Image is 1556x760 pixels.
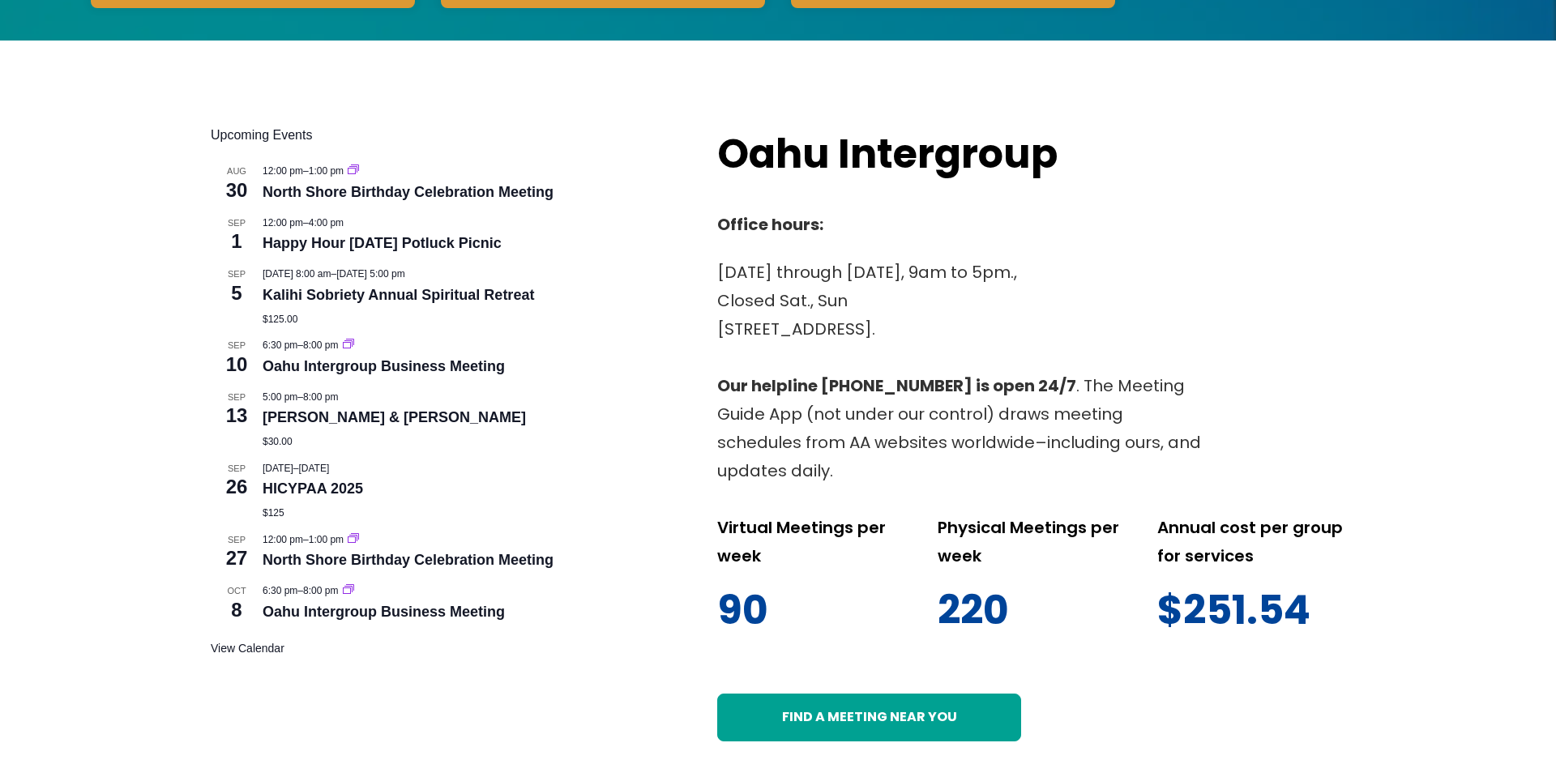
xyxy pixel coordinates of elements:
[303,585,338,596] span: 8:00 pm
[211,533,263,547] span: Sep
[211,228,263,255] span: 1
[263,165,346,177] time: –
[211,544,263,572] span: 27
[717,514,905,570] p: Virtual Meetings per week
[348,534,359,545] a: Event series: North Shore Birthday Celebration Meeting
[263,217,303,228] span: 12:00 pm
[309,217,344,228] span: 4:00 pm
[309,534,344,545] span: 1:00 pm
[211,584,263,598] span: Oct
[211,351,263,378] span: 10
[263,409,526,426] a: [PERSON_NAME] & [PERSON_NAME]
[211,164,263,178] span: Aug
[343,585,354,596] a: Event series: Oahu Intergroup Business Meeting
[938,576,1126,646] p: 220
[211,462,263,476] span: Sep
[211,280,263,307] span: 5
[263,463,329,474] time: –
[263,552,554,569] a: North Shore Birthday Celebration Meeting
[263,585,341,596] time: –
[263,339,297,351] span: 6:30 pm
[263,339,341,351] time: –
[298,463,329,474] span: [DATE]
[211,339,263,352] span: Sep
[263,268,331,280] span: [DATE] 8:00 am
[263,314,297,325] span: $125.00
[211,216,263,230] span: Sep
[263,184,554,201] a: North Shore Birthday Celebration Meeting
[263,507,284,519] span: $125
[717,126,1108,182] h2: Oahu Intergroup
[263,534,346,545] time: –
[263,585,297,596] span: 6:30 pm
[343,339,354,351] a: Event series: Oahu Intergroup Business Meeting
[938,514,1126,570] p: Physical Meetings per week
[211,473,263,501] span: 26
[717,374,1076,397] strong: Our helpline [PHONE_NUMBER] is open 24/7
[211,642,284,655] a: View Calendar
[263,287,534,304] a: Kalihi Sobriety Annual Spiritual Retreat
[303,339,338,351] span: 8:00 pm
[1157,514,1345,570] p: Annual cost per group for services
[211,596,263,624] span: 8
[263,217,344,228] time: –
[211,402,263,429] span: 13
[263,358,505,375] a: Oahu Intergroup Business Meeting
[211,267,263,281] span: Sep
[1157,576,1345,646] p: $251.54
[263,235,502,252] a: Happy Hour [DATE] Potluck Picnic
[263,604,505,621] a: Oahu Intergroup Business Meeting
[717,258,1203,485] p: [DATE] through [DATE], 9am to 5pm., Closed Sat., Sun [STREET_ADDRESS]. . The Meeting Guide App (n...
[263,436,293,447] span: $30.00
[717,213,823,236] strong: Office hours:
[717,694,1022,741] a: Find a meeting near you
[336,268,404,280] span: [DATE] 5:00 pm
[348,165,359,177] a: Event series: North Shore Birthday Celebration Meeting
[717,576,905,646] p: 90
[263,463,293,474] span: [DATE]
[211,177,263,204] span: 30
[263,534,303,545] span: 12:00 pm
[309,165,344,177] span: 1:00 pm
[263,391,297,403] span: 5:00 pm
[263,268,405,280] time: –
[303,391,338,403] span: 8:00 pm
[211,126,685,145] h2: Upcoming Events
[263,391,338,403] time: –
[263,165,303,177] span: 12:00 pm
[263,480,363,497] a: HICYPAA 2025
[211,391,263,404] span: Sep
